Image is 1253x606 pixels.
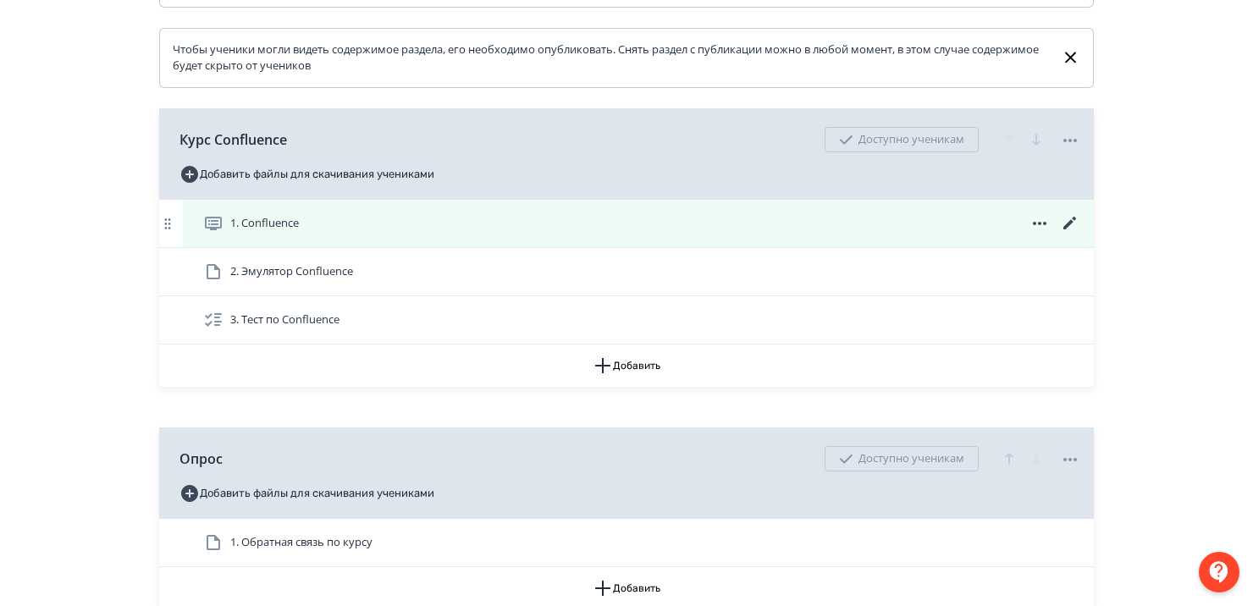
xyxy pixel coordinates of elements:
div: 1. Обратная связь по курсу [159,519,1094,567]
span: 1. Обратная связь по курсу [230,534,373,551]
div: Чтобы ученики могли видеть содержимое раздела, его необходимо опубликовать. Снять раздел с публик... [173,41,1047,74]
div: 3. Тест по Confluence [159,296,1094,344]
button: Добавить файлы для скачивания учениками [179,480,434,507]
div: 1. Confluence [159,200,1094,248]
span: Курс Confluence [179,129,287,150]
button: Добавить [159,344,1094,387]
span: 3. Тест по Confluence [230,311,339,328]
button: Добавить файлы для скачивания учениками [179,161,434,188]
span: Опрос [179,449,223,469]
div: Доступно ученикам [825,127,979,152]
div: 2. Эмулятор Confluence [159,248,1094,296]
span: 1. Confluence [230,215,299,232]
div: Доступно ученикам [825,446,979,471]
span: 2. Эмулятор Confluence [230,263,353,280]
